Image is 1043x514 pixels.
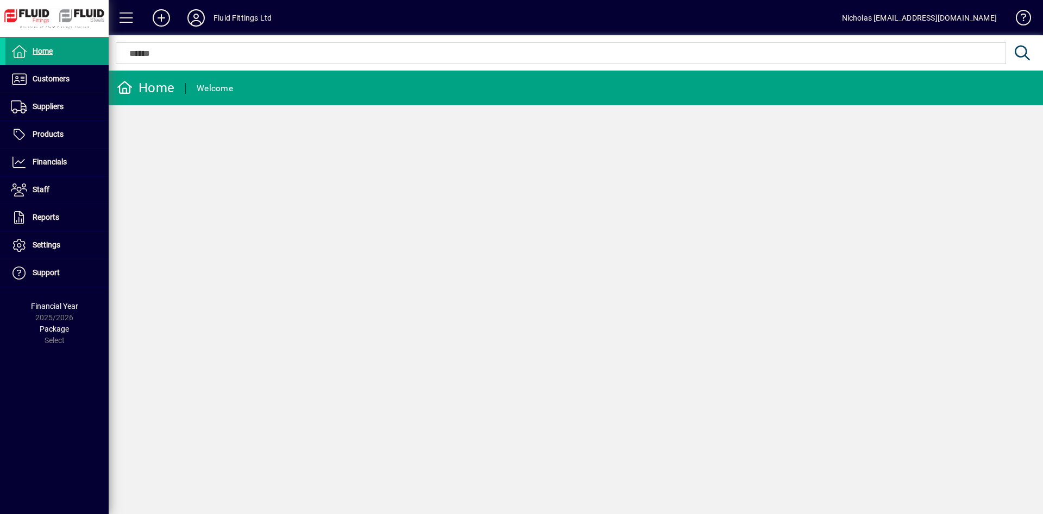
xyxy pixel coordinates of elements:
a: Customers [5,66,109,93]
span: Customers [33,74,70,83]
span: Support [33,268,60,277]
span: Staff [33,185,49,194]
a: Products [5,121,109,148]
a: Support [5,259,109,287]
button: Add [144,8,179,28]
span: Financial Year [31,302,78,310]
div: Fluid Fittings Ltd [213,9,272,27]
a: Knowledge Base [1008,2,1029,37]
span: Financials [33,157,67,166]
a: Staff [5,176,109,204]
span: Home [33,47,53,55]
a: Reports [5,204,109,231]
span: Suppliers [33,102,64,111]
a: Suppliers [5,93,109,120]
div: Home [117,79,174,97]
span: Package [40,325,69,333]
a: Settings [5,232,109,259]
div: Nicholas [EMAIL_ADDRESS][DOMAIN_NAME] [842,9,997,27]
span: Settings [33,240,60,249]
span: Products [33,130,64,138]
div: Welcome [197,80,233,97]
a: Financials [5,149,109,176]
button: Profile [179,8,213,28]
span: Reports [33,213,59,221]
